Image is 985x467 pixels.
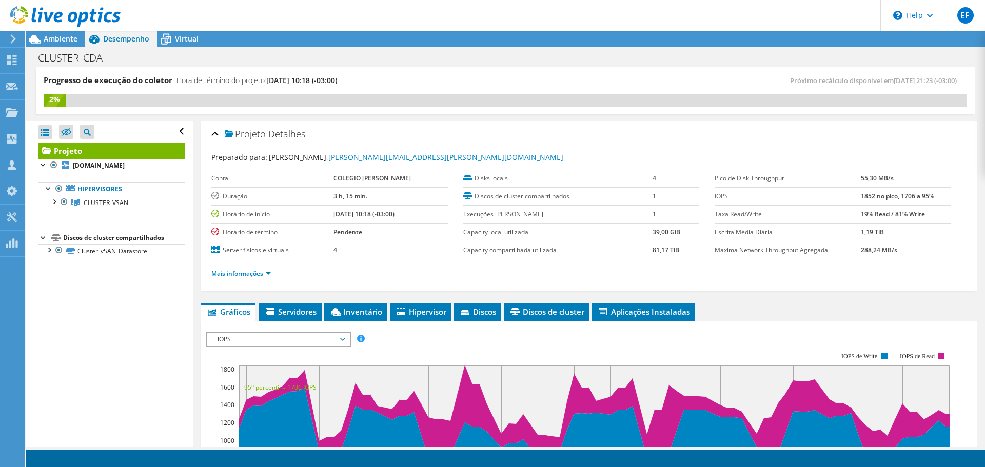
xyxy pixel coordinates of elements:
[900,353,935,360] text: IOPS de Read
[861,246,897,254] b: 288,24 MB/s
[328,152,563,162] a: [PERSON_NAME][EMAIL_ADDRESS][PERSON_NAME][DOMAIN_NAME]
[715,173,860,184] label: Pico de Disk Throughput
[509,307,584,317] span: Discos de cluster
[264,307,317,317] span: Servidores
[463,191,653,201] label: Discos de cluster compartilhados
[212,333,344,346] span: IOPS
[841,353,877,360] text: IOPS de Write
[38,244,185,257] a: Cluster_vSAN_Datastore
[220,383,234,392] text: 1600
[715,209,860,219] label: Taxa Read/Write
[463,227,653,237] label: Capacity local utilizada
[395,307,446,317] span: Hipervisor
[333,192,367,200] b: 3 h, 15 min.
[893,11,902,20] svg: \n
[333,210,395,218] b: [DATE] 10:18 (-03:00)
[597,307,690,317] span: Aplicações Instaladas
[269,152,563,162] span: [PERSON_NAME],
[220,418,234,427] text: 1200
[211,227,333,237] label: Horário de término
[63,232,185,244] div: Discos de cluster compartilhados
[211,269,271,278] a: Mais informações
[33,52,119,64] h1: CLUSTER_CDA
[268,128,305,140] span: Detalhes
[244,383,317,392] text: 95° percentil = 1706 IOPS
[653,210,656,218] b: 1
[894,76,957,85] span: [DATE] 21:23 (-03:00)
[211,152,267,162] label: Preparado para:
[715,245,860,255] label: Maxima Network Throughput Agregada
[220,365,234,374] text: 1800
[211,245,333,255] label: Server físicos e virtuais
[653,174,656,182] b: 4
[206,307,250,317] span: Gráficos
[211,173,333,184] label: Conta
[861,210,925,218] b: 19% Read / 81% Write
[861,228,884,236] b: 1,19 TiB
[266,75,337,85] span: [DATE] 10:18 (-03:00)
[38,196,185,209] a: CLUSTER_VSAN
[38,182,185,196] a: Hipervisores
[790,76,962,85] span: Próximo recálculo disponível em
[653,192,656,200] b: 1
[211,191,333,201] label: Duração
[220,436,234,445] text: 1000
[84,198,128,207] span: CLUSTER_VSAN
[333,246,337,254] b: 4
[225,129,266,139] span: Projeto
[44,94,66,105] div: 2%
[176,75,337,86] h4: Hora de término do projeto:
[861,192,934,200] b: 1852 no pico, 1706 a 95%
[211,209,333,219] label: Horário de início
[103,34,149,44] span: Desempenho
[715,191,860,201] label: IOPS
[38,159,185,172] a: [DOMAIN_NAME]
[459,307,496,317] span: Discos
[73,161,125,170] b: [DOMAIN_NAME]
[333,174,411,182] b: COLEGIO [PERSON_NAME]
[957,7,974,24] span: EF
[38,143,185,159] a: Projeto
[463,209,653,219] label: Execuções [PERSON_NAME]
[44,34,77,44] span: Ambiente
[653,246,679,254] b: 81,17 TiB
[463,173,653,184] label: Disks locais
[333,228,362,236] b: Pendente
[861,174,894,182] b: 55,30 MB/s
[715,227,860,237] label: Escrita Média Diária
[653,228,680,236] b: 39,00 GiB
[220,400,234,409] text: 1400
[175,34,199,44] span: Virtual
[463,245,653,255] label: Capacity compartilhada utilizada
[329,307,382,317] span: Inventário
